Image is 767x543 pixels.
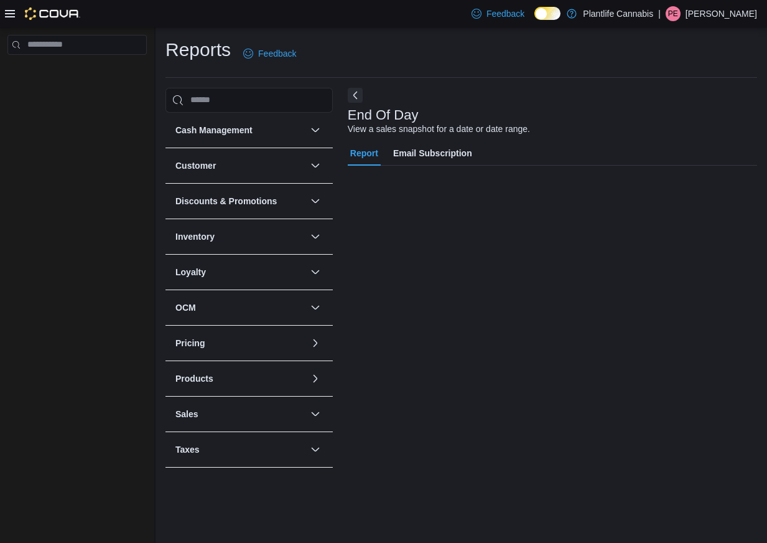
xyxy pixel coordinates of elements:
[308,229,323,244] button: Inventory
[308,194,323,209] button: Discounts & Promotions
[308,300,323,315] button: OCM
[175,124,305,136] button: Cash Management
[308,123,323,138] button: Cash Management
[348,88,363,103] button: Next
[308,442,323,457] button: Taxes
[467,1,529,26] a: Feedback
[308,371,323,386] button: Products
[658,6,661,21] p: |
[175,266,206,278] h3: Loyalty
[308,336,323,351] button: Pricing
[175,159,305,172] button: Customer
[668,6,678,21] span: PE
[25,7,80,20] img: Cova
[165,37,231,62] h1: Reports
[175,301,196,314] h3: OCM
[583,6,653,21] p: Plantlife Cannabis
[175,230,305,243] button: Inventory
[348,108,419,123] h3: End Of Day
[175,372,213,385] h3: Products
[175,124,253,136] h3: Cash Management
[486,7,524,20] span: Feedback
[175,195,305,207] button: Discounts & Promotions
[7,57,147,87] nav: Complex example
[308,407,323,422] button: Sales
[686,6,757,21] p: [PERSON_NAME]
[308,158,323,173] button: Customer
[175,337,305,349] button: Pricing
[175,301,305,314] button: OCM
[308,265,323,280] button: Loyalty
[175,230,215,243] h3: Inventory
[258,47,296,60] span: Feedback
[348,123,530,136] div: View a sales snapshot for a date or date range.
[175,372,305,385] button: Products
[238,41,301,66] a: Feedback
[175,159,216,172] h3: Customer
[175,408,198,420] h3: Sales
[175,443,305,456] button: Taxes
[175,195,277,207] h3: Discounts & Promotions
[666,6,681,21] div: Parker Evely
[175,443,200,456] h3: Taxes
[175,337,205,349] h3: Pricing
[175,408,305,420] button: Sales
[534,7,560,20] input: Dark Mode
[350,141,378,166] span: Report
[393,141,472,166] span: Email Subscription
[175,266,305,278] button: Loyalty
